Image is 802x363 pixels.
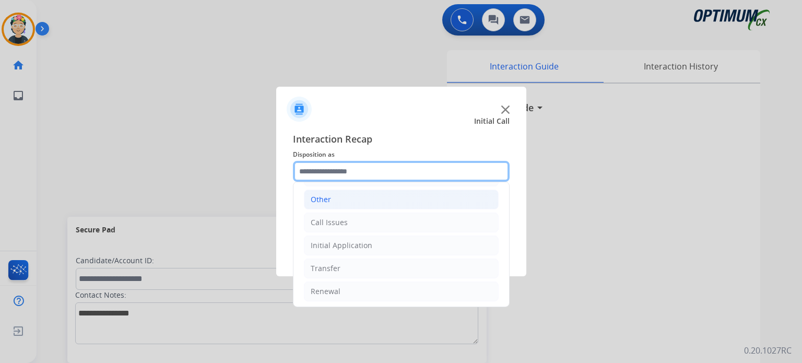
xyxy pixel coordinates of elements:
span: Interaction Recap [293,132,510,148]
div: Transfer [311,263,340,274]
span: Disposition as [293,148,510,161]
div: Initial Application [311,240,372,251]
span: Initial Call [474,116,510,126]
div: Other [311,194,331,205]
p: 0.20.1027RC [744,344,792,357]
div: Renewal [311,286,340,297]
img: contactIcon [287,97,312,122]
div: Call Issues [311,217,348,228]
